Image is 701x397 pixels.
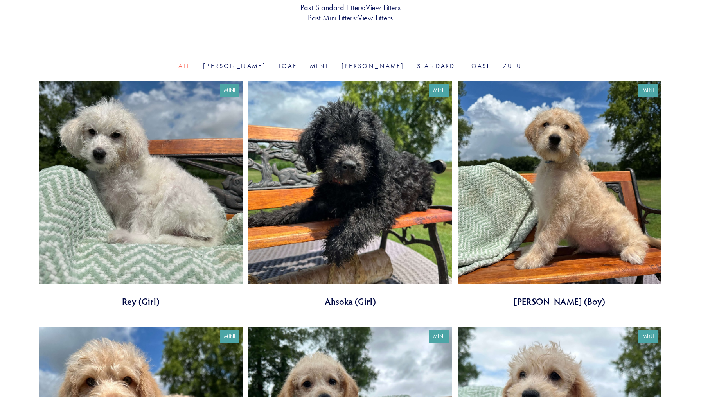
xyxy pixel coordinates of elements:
[203,62,266,70] a: [PERSON_NAME]
[503,62,523,70] a: Zulu
[358,13,393,23] a: View Litters
[39,2,662,23] h3: Past Standard Litters: Past Mini Litters:
[279,62,297,70] a: Loaf
[310,62,329,70] a: Mini
[178,62,191,70] a: All
[417,62,455,70] a: Standard
[342,62,404,70] a: [PERSON_NAME]
[366,3,401,13] a: View Litters
[468,62,491,70] a: Toast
